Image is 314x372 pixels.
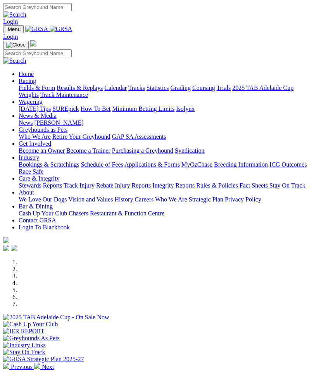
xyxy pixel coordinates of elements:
a: Track Maintenance [40,91,88,98]
img: Search [3,57,26,64]
a: We Love Our Dogs [19,196,67,203]
a: Race Safe [19,168,43,175]
a: Login [3,18,18,25]
img: chevron-right-pager-white.svg [34,363,40,369]
a: Fields & Form [19,84,55,91]
a: Privacy Policy [225,196,261,203]
a: Schedule of Fees [81,161,123,168]
a: GAP SA Assessments [112,133,166,140]
a: Chasers Restaurant & Function Centre [69,210,164,217]
div: Greyhounds as Pets [19,133,311,140]
a: Login [3,33,18,40]
a: Results & Replays [57,84,103,91]
a: Careers [135,196,154,203]
div: About [19,196,311,203]
a: Industry [19,154,39,161]
span: Menu [8,26,21,32]
a: Become an Owner [19,147,65,154]
input: Search [3,3,72,11]
img: Cash Up Your Club [3,321,58,328]
a: Who We Are [155,196,187,203]
img: GRSA [50,26,72,33]
a: Isolynx [176,105,195,112]
img: logo-grsa-white.png [3,237,9,243]
img: facebook.svg [3,245,9,251]
a: Home [19,71,34,77]
img: 2025 TAB Adelaide Cup - On Sale Now [3,314,109,321]
a: Applications & Forms [124,161,180,168]
a: Weights [19,91,39,98]
div: Wagering [19,105,311,112]
a: ICG Outcomes [269,161,307,168]
a: Grading [171,84,191,91]
a: Who We Are [19,133,51,140]
a: Trials [216,84,231,91]
a: Strategic Plan [189,196,223,203]
a: News [19,119,33,126]
a: Rules & Policies [196,182,238,189]
button: Toggle navigation [3,41,29,49]
a: Coursing [192,84,215,91]
a: Care & Integrity [19,175,60,182]
div: Bar & Dining [19,210,311,217]
a: Get Involved [19,140,51,147]
a: Statistics [147,84,169,91]
div: Racing [19,84,311,98]
a: [DATE] Tips [19,105,51,112]
img: Stay On Track [3,349,45,356]
a: Minimum Betting Limits [112,105,174,112]
a: Cash Up Your Club [19,210,67,217]
a: SUREpick [52,105,79,112]
a: Integrity Reports [152,182,195,189]
a: Fact Sheets [240,182,268,189]
img: chevron-left-pager-white.svg [3,363,9,369]
a: How To Bet [81,105,111,112]
button: Toggle navigation [3,25,24,33]
span: Next [42,363,54,370]
img: logo-grsa-white.png [30,40,36,46]
a: Tracks [128,84,145,91]
a: Login To Blackbook [19,224,70,231]
a: Next [34,363,54,370]
input: Search [3,49,72,57]
a: Contact GRSA [19,217,56,224]
a: 2025 TAB Adelaide Cup [232,84,293,91]
a: Become a Trainer [66,147,110,154]
a: History [114,196,133,203]
a: Vision and Values [68,196,113,203]
a: Stay On Track [269,182,305,189]
a: MyOzChase [181,161,212,168]
div: News & Media [19,119,311,126]
img: GRSA Strategic Plan 2025-27 [3,356,84,363]
a: Wagering [19,98,43,105]
a: Purchasing a Greyhound [112,147,173,154]
div: Get Involved [19,147,311,154]
a: Bookings & Scratchings [19,161,79,168]
a: News & Media [19,112,57,119]
img: GRSA [25,26,48,33]
img: Greyhounds As Pets [3,335,60,342]
a: Previous [3,363,34,370]
img: IER REPORT [3,328,44,335]
img: twitter.svg [11,245,17,251]
div: Industry [19,161,311,175]
a: Calendar [104,84,127,91]
a: Greyhounds as Pets [19,126,67,133]
img: Industry Links [3,342,46,349]
a: Syndication [175,147,204,154]
img: Close [6,42,26,48]
a: Bar & Dining [19,203,53,210]
a: Injury Reports [115,182,151,189]
a: [PERSON_NAME] [34,119,83,126]
a: About [19,189,34,196]
a: Racing [19,77,36,84]
a: Retire Your Greyhound [52,133,110,140]
span: Previous [11,363,33,370]
img: Search [3,11,26,18]
a: Stewards Reports [19,182,62,189]
a: Track Injury Rebate [64,182,113,189]
div: Care & Integrity [19,182,311,189]
a: Breeding Information [214,161,268,168]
